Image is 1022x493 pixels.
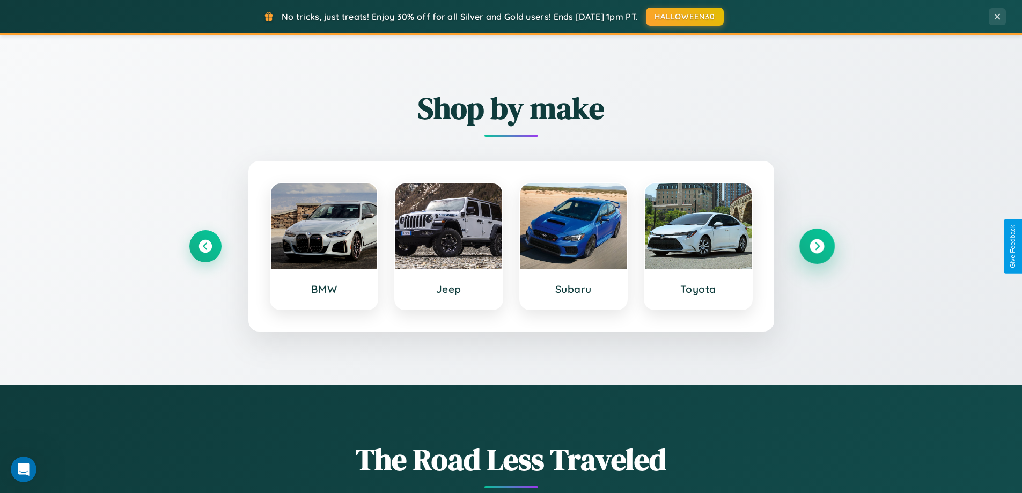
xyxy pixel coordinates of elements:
h1: The Road Less Traveled [189,439,833,480]
h3: Jeep [406,283,491,296]
h3: BMW [282,283,367,296]
button: HALLOWEEN30 [646,8,724,26]
h3: Toyota [656,283,741,296]
span: No tricks, just treats! Enjoy 30% off for all Silver and Gold users! Ends [DATE] 1pm PT. [282,11,638,22]
h2: Shop by make [189,87,833,129]
iframe: Intercom live chat [11,457,36,482]
div: Give Feedback [1009,225,1017,268]
h3: Subaru [531,283,616,296]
